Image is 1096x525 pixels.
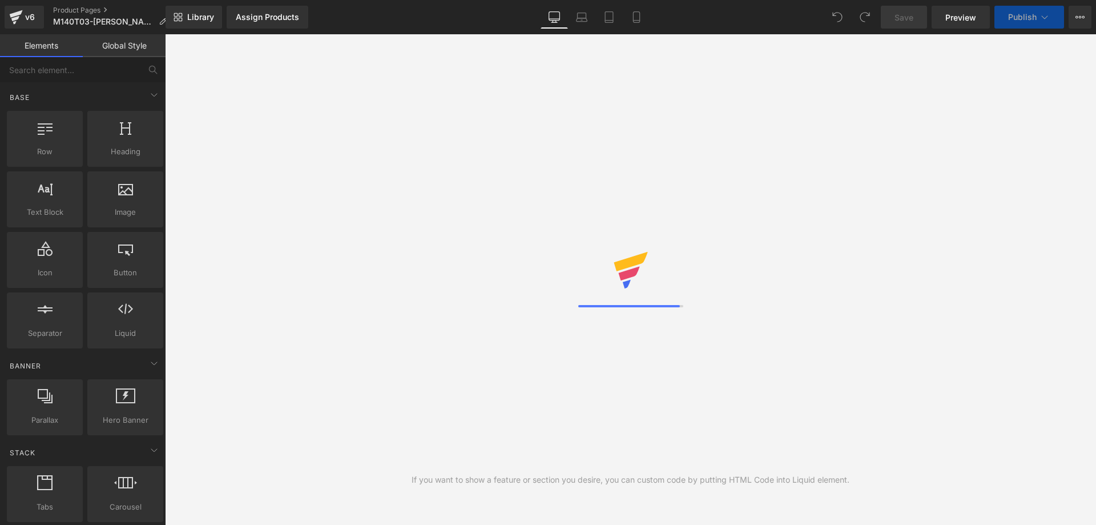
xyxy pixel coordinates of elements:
span: Parallax [10,414,79,426]
span: Separator [10,327,79,339]
a: Tablet [595,6,623,29]
a: Desktop [541,6,568,29]
div: v6 [23,10,37,25]
span: Preview [945,11,976,23]
span: Base [9,92,31,103]
span: Liquid [91,327,160,339]
a: Preview [932,6,990,29]
a: New Library [166,6,222,29]
button: Undo [826,6,849,29]
span: Row [10,146,79,158]
a: Product Pages [53,6,176,15]
span: Button [91,267,160,279]
a: v6 [5,6,44,29]
span: Text Block [10,206,79,218]
span: Carousel [91,501,160,513]
span: Save [894,11,913,23]
span: Library [187,12,214,22]
span: Stack [9,447,37,458]
button: More [1069,6,1091,29]
button: Publish [994,6,1064,29]
span: Image [91,206,160,218]
span: Icon [10,267,79,279]
span: Hero Banner [91,414,160,426]
span: Publish [1008,13,1037,22]
a: Global Style [83,34,166,57]
div: Assign Products [236,13,299,22]
span: Heading [91,146,160,158]
span: Banner [9,360,42,371]
span: M140T03-[PERSON_NAME] [53,17,154,26]
button: Redo [853,6,876,29]
a: Mobile [623,6,650,29]
div: If you want to show a feature or section you desire, you can custom code by putting HTML Code int... [412,474,849,486]
span: Tabs [10,501,79,513]
a: Laptop [568,6,595,29]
